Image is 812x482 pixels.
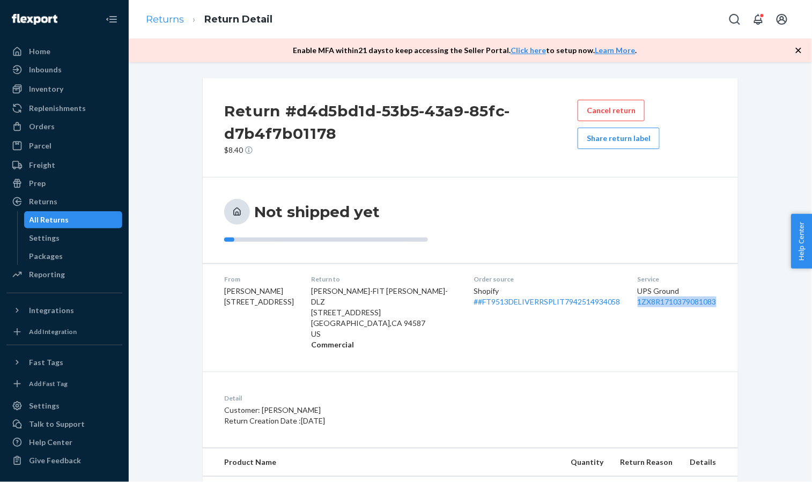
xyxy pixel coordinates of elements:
div: Prep [29,178,46,189]
div: Fast Tags [29,357,63,368]
div: Integrations [29,305,74,316]
button: Close Navigation [101,9,122,30]
div: Reporting [29,269,65,280]
a: 1ZX8R1710379081083 [638,297,717,306]
h3: Not shipped yet [254,202,380,221]
a: Inventory [6,80,122,98]
a: Orders [6,118,122,135]
p: [PERSON_NAME]-FIT [PERSON_NAME]-DLZ [311,286,456,307]
p: Enable MFA within 21 days to keep accessing the Seller Portal. to setup now. . [293,45,637,56]
div: Inbounds [29,64,62,75]
a: All Returns [24,211,123,228]
div: Settings [29,401,60,411]
p: US [311,329,456,339]
a: Add Integration [6,323,122,340]
div: Home [29,46,50,57]
a: Freight [6,157,122,174]
div: Freight [29,160,55,170]
div: Settings [29,233,60,243]
button: Share return label [578,128,660,149]
div: Shopify [474,286,621,307]
div: Orders [29,121,55,132]
dt: Detail [224,394,521,403]
div: Help Center [29,437,72,448]
dt: Service [638,275,717,284]
button: Integrations [6,302,122,319]
div: Give Feedback [29,455,81,466]
a: Parcel [6,137,122,154]
a: Reporting [6,266,122,283]
div: Add Integration [29,327,77,336]
th: Return Reason [612,448,682,477]
p: Return Creation Date : [DATE] [224,416,521,426]
a: Returns [6,193,122,210]
p: [STREET_ADDRESS] [311,307,456,318]
strong: Commercial [311,340,354,349]
h2: Return #d4d5bd1d-53b5-43a9-85fc-d7b4f7b01178 [224,100,578,145]
p: Customer: [PERSON_NAME] [224,405,521,416]
a: ##FT9513DELIVERRSPLIT7942514934058 [474,297,621,306]
button: Cancel return [578,100,645,121]
a: Returns [146,13,184,25]
img: Flexport logo [12,14,57,25]
span: UPS Ground [638,286,680,295]
a: Add Fast Tag [6,375,122,392]
button: Fast Tags [6,354,122,371]
div: Add Fast Tag [29,379,68,388]
div: Packages [29,251,63,262]
th: Quantity [562,448,612,477]
div: Returns [29,196,57,207]
div: All Returns [29,214,69,225]
button: Open notifications [748,9,769,30]
a: Click here [511,46,546,55]
button: Help Center [791,214,812,269]
ol: breadcrumbs [137,4,281,35]
button: Open Search Box [724,9,745,30]
a: Home [6,43,122,60]
a: Talk to Support [6,416,122,433]
dt: Return to [311,275,456,284]
div: Inventory [29,84,63,94]
button: Open account menu [771,9,793,30]
p: $8.40 [224,145,578,155]
a: Settings [6,397,122,414]
div: Parcel [29,140,51,151]
a: Replenishments [6,100,122,117]
a: Packages [24,248,123,265]
th: Details [682,448,738,477]
button: Give Feedback [6,452,122,469]
p: [GEOGRAPHIC_DATA] , CA 94587 [311,318,456,329]
a: Prep [6,175,122,192]
span: [PERSON_NAME] [STREET_ADDRESS] [224,286,294,306]
a: Settings [24,229,123,247]
dt: From [224,275,294,284]
a: Inbounds [6,61,122,78]
a: Return Detail [204,13,272,25]
th: Product Name [203,448,562,477]
dt: Order source [474,275,621,284]
div: Talk to Support [29,419,85,429]
a: Learn More [595,46,636,55]
div: Replenishments [29,103,86,114]
a: Help Center [6,434,122,451]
